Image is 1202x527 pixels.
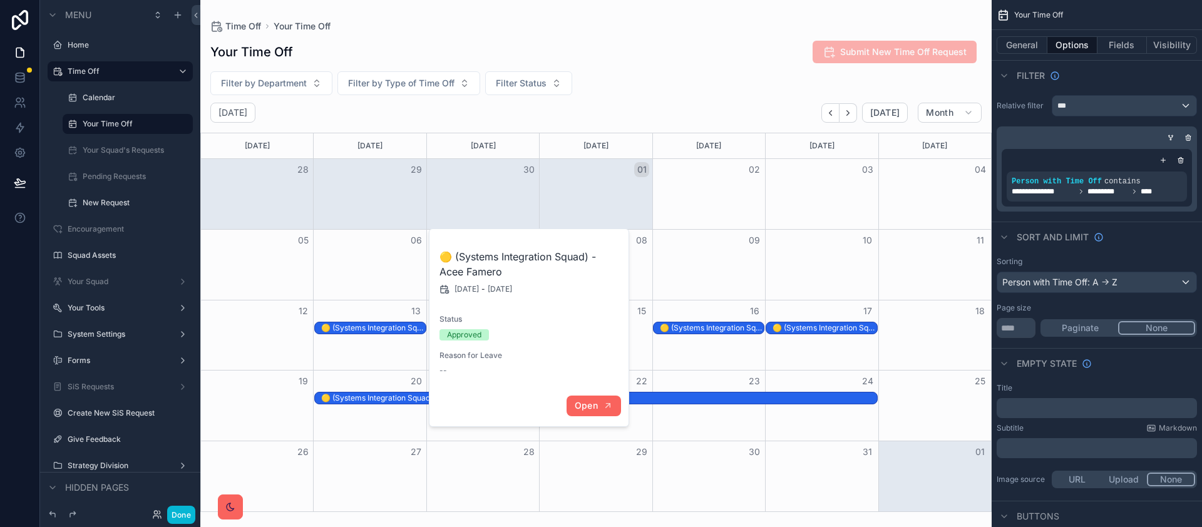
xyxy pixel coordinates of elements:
[83,145,190,155] label: Your Squad's Requests
[773,323,876,333] div: 🟡 (Systems Integration Squad) - Acee Famero
[1104,177,1141,186] span: contains
[655,133,763,158] div: [DATE]
[542,133,650,158] div: [DATE]
[221,77,307,90] span: Filter by Department
[68,408,190,418] label: Create New SiS Request
[747,304,762,319] button: 16
[634,233,649,248] button: 08
[348,77,455,90] span: Filter by Type of Time Off
[860,233,875,248] button: 10
[997,423,1024,433] label: Subtitle
[1017,69,1045,82] span: Filter
[68,250,190,260] label: Squad Assets
[997,257,1022,267] label: Sorting
[1146,423,1197,433] a: Markdown
[1101,473,1148,486] button: Upload
[973,233,988,248] button: 11
[1159,423,1197,433] span: Markdown
[862,103,908,123] button: [DATE]
[65,9,91,21] span: Menu
[747,374,762,389] button: 23
[68,461,173,471] label: Strategy Division
[274,20,331,33] a: Your Time Off
[409,162,424,177] button: 29
[68,356,173,366] label: Forms
[660,322,764,334] div: 🟡 (Systems Integration Squad) - Acee Famero (Partial Day)
[68,224,190,234] a: Encouragement
[1014,10,1063,20] span: Your Time Off
[167,506,195,524] button: Done
[521,162,537,177] button: 30
[218,106,247,119] h2: [DATE]
[68,303,173,313] label: Your Tools
[926,107,953,118] span: Month
[316,133,424,158] div: [DATE]
[973,444,988,459] button: 01
[210,43,293,61] h1: Your Time Off
[83,93,190,103] a: Calendar
[337,71,480,95] button: Select Button
[660,323,764,333] div: 🟡 (Systems Integration Squad) - [PERSON_NAME] (Partial Day)
[68,329,173,339] a: System Settings
[68,40,190,50] label: Home
[973,304,988,319] button: 18
[747,162,762,177] button: 02
[1047,36,1097,54] button: Options
[295,162,311,177] button: 28
[997,272,1197,293] button: Person with Time Off: A -> Z
[973,162,988,177] button: 04
[870,107,900,118] span: [DATE]
[1042,321,1118,335] button: Paginate
[481,284,485,294] span: -
[65,481,129,494] span: Hidden pages
[747,233,762,248] button: 09
[68,382,173,392] label: SiS Requests
[210,20,261,33] a: Time Off
[840,103,857,123] button: Next
[68,434,190,444] label: Give Feedback
[68,277,173,287] label: Your Squad
[83,198,190,208] a: New Request
[429,133,537,158] div: [DATE]
[997,303,1031,313] label: Page size
[634,162,649,177] button: 01
[295,304,311,319] button: 12
[439,350,620,361] span: Reason for Leave
[439,314,620,324] span: Status
[1147,473,1195,486] button: None
[409,304,424,319] button: 13
[321,322,425,334] div: 🟡 (Systems Integration Squad) - Acee Famero
[409,444,424,459] button: 27
[295,233,311,248] button: 05
[295,374,311,389] button: 19
[997,474,1047,484] label: Image source
[860,162,875,177] button: 03
[321,392,876,404] div: 🟡 (Systems Integration Squad) - Acee Famero
[488,284,512,294] span: [DATE]
[485,71,572,95] button: Select Button
[997,398,1197,418] div: scrollable content
[439,249,620,279] h2: 🟡 (Systems Integration Squad) - Acee Famero
[447,329,481,340] div: Approved
[1118,321,1195,335] button: None
[821,103,840,123] button: Back
[295,444,311,459] button: 26
[997,36,1047,54] button: General
[634,304,649,319] button: 15
[83,119,185,129] label: Your Time Off
[575,400,598,411] span: Open
[567,396,621,416] button: Open
[1012,177,1102,186] span: Person with Time Off
[881,133,989,158] div: [DATE]
[409,374,424,389] button: 20
[68,66,168,76] label: Time Off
